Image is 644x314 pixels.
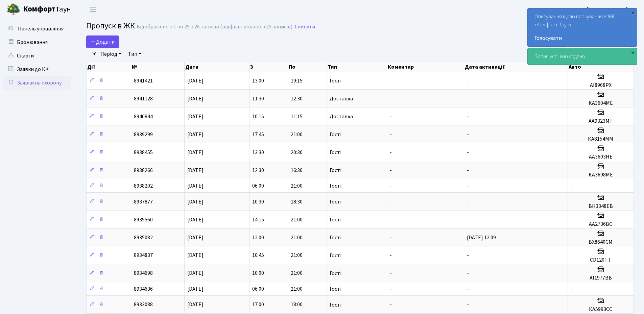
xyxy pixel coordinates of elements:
span: 10:45 [252,252,264,259]
span: 20:30 [291,149,303,156]
img: logo.png [7,3,20,16]
div: × [629,49,636,56]
span: [DATE] [187,95,204,102]
span: - [390,182,392,190]
th: Авто [568,62,634,72]
span: 8933088 [134,301,153,309]
span: Гості [330,271,341,276]
span: 10:15 [252,113,264,120]
a: Скинути [295,24,315,30]
span: 17:00 [252,301,264,309]
a: Панель управління [3,22,71,35]
span: - [467,149,469,156]
span: Гості [330,183,341,189]
span: 8941421 [134,77,153,84]
span: - [390,198,392,206]
span: Доставка [330,114,353,119]
span: [DATE] [187,149,204,156]
span: [DATE] [187,131,204,138]
span: 10:00 [252,270,264,277]
h5: CD120TT [571,257,631,263]
span: 21:00 [291,234,303,241]
span: - [467,252,469,259]
span: 12:00 [252,234,264,241]
h5: АА2736ВС [571,221,631,227]
span: 8935560 [134,216,153,223]
span: - [467,77,469,84]
span: [DATE] [187,285,204,293]
span: Панель управління [18,25,64,32]
th: Дата [185,62,249,72]
span: Гості [330,217,341,222]
span: Гості [330,150,341,155]
div: × [629,9,636,16]
span: 8939299 [134,131,153,138]
h5: КА5993СС [571,306,631,313]
th: По [288,62,327,72]
a: Додати [86,35,119,48]
span: [DATE] 12:09 [467,234,496,241]
span: 8938455 [134,149,153,156]
b: Комфорт [23,4,55,15]
h5: КА3698МЕ [571,172,631,178]
h5: ВХ8640СМ [571,239,631,245]
span: [DATE] [187,167,204,174]
h5: КА3604МЕ [571,100,631,106]
span: 21:00 [291,270,303,277]
span: - [571,285,573,293]
span: - [390,234,392,241]
span: - [390,77,392,84]
span: - [390,167,392,174]
span: [DATE] [187,77,204,84]
span: 8934698 [134,270,153,277]
th: Дії [87,62,131,72]
th: № [131,62,185,72]
span: 21:00 [291,252,303,259]
span: Гості [330,132,341,137]
span: 21:00 [291,216,303,223]
span: 21:00 [291,131,303,138]
span: - [571,182,573,190]
h5: КА8154ММ [571,136,631,142]
span: - [390,149,392,156]
span: Додати [91,38,115,46]
span: [DATE] [187,270,204,277]
span: - [467,113,469,120]
span: - [390,285,392,293]
h5: ВН3348ЕВ [571,203,631,210]
div: Запис успішно додано. [528,48,637,65]
span: 17:45 [252,131,264,138]
span: Гості [330,235,341,240]
span: [DATE] [187,113,204,120]
span: 8940844 [134,113,153,120]
div: Опитування щодо паркування в ЖК «Комфорт Таун» [528,8,637,46]
a: Тип [125,48,144,60]
span: - [390,216,392,223]
span: Гості [330,286,341,292]
span: - [390,131,392,138]
span: - [390,113,392,120]
a: Скарги [3,49,71,63]
span: 18:00 [291,301,303,309]
span: [DATE] [187,252,204,259]
a: Заявки до КК [3,63,71,76]
span: [DATE] [187,182,204,190]
span: - [467,301,469,309]
span: 8934636 [134,285,153,293]
span: 8937877 [134,198,153,206]
span: - [467,216,469,223]
span: 18:30 [291,198,303,206]
span: - [390,301,392,309]
h5: АІ1977ВВ [571,275,631,281]
span: [DATE] [187,301,204,309]
span: [DATE] [187,198,204,206]
span: 11:30 [252,95,264,102]
span: 13:30 [252,149,264,156]
span: 10:30 [252,198,264,206]
h5: АА3603НЕ [571,154,631,160]
a: Бронювання [3,35,71,49]
a: Період [98,48,124,60]
span: - [467,182,469,190]
span: - [467,198,469,206]
span: 13:00 [252,77,264,84]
